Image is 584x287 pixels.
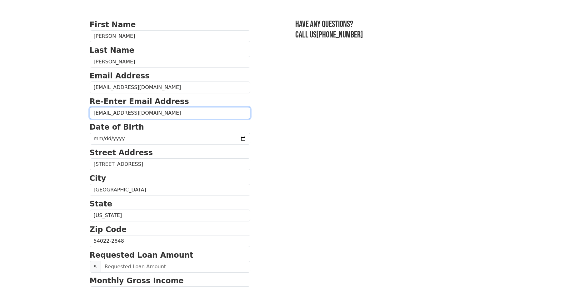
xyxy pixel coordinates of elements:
[90,20,136,29] strong: First Name
[90,251,193,260] strong: Requested Loan Amount
[90,261,101,273] span: $
[90,158,250,170] input: Street Address
[90,72,150,80] strong: Email Address
[90,46,134,55] strong: Last Name
[295,30,495,40] h3: Call us
[90,56,250,68] input: Last Name
[90,148,153,157] strong: Street Address
[90,107,250,119] input: Re-Enter Email Address
[101,261,250,273] input: Requested Loan Amount
[90,97,189,106] strong: Re-Enter Email Address
[90,235,250,247] input: Zip Code
[90,200,112,208] strong: State
[90,225,127,234] strong: Zip Code
[295,19,495,30] h3: Have any questions?
[90,82,250,93] input: Email Address
[316,30,363,40] a: [PHONE_NUMBER]
[90,174,106,183] strong: City
[90,30,250,42] input: First Name
[90,275,250,286] p: Monthly Gross Income
[90,123,144,131] strong: Date of Birth
[90,184,250,196] input: City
